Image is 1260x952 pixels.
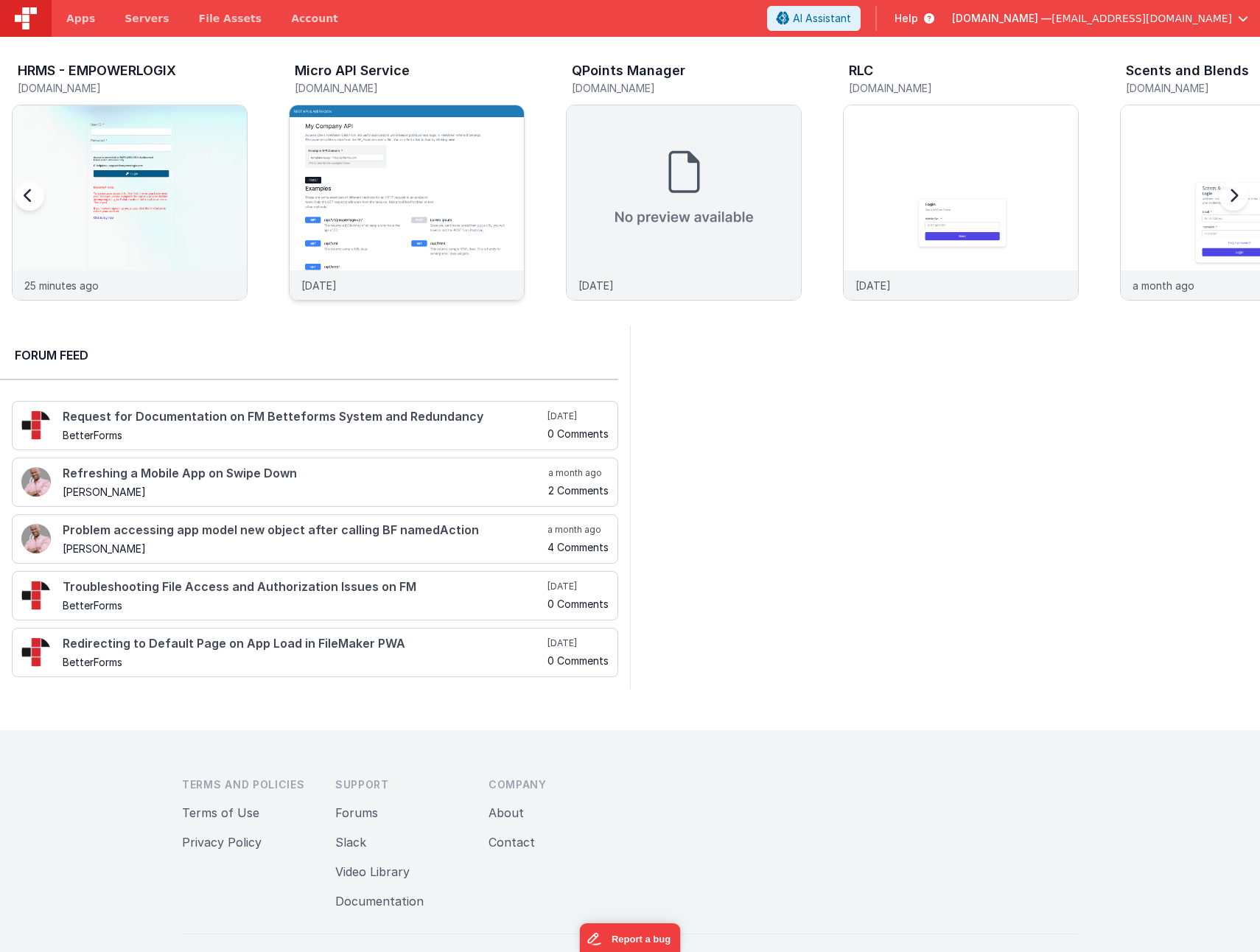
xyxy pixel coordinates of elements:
h5: 0 Comments [547,598,609,609]
span: Apps [66,11,95,26]
h5: BetterForms [63,430,545,441]
h4: Refreshing a Mobile App on Swipe Down [63,467,545,480]
h5: [DOMAIN_NAME] [572,83,802,94]
p: [DATE] [301,278,337,293]
img: 411_2.png [21,524,51,553]
h3: Support [335,777,465,792]
p: a month ago [1133,278,1194,293]
h4: Troubleshooting File Access and Authorization Issues on FM [63,581,545,594]
button: About [489,804,524,822]
h5: 0 Comments [547,428,609,439]
h3: Terms and Policies [182,777,312,792]
h5: 4 Comments [547,542,609,553]
h5: a month ago [547,524,609,536]
a: Problem accessing app model new object after calling BF namedAction [PERSON_NAME] a month ago 4 C... [12,514,618,564]
h3: Scents and Blends [1126,63,1249,78]
h5: 0 Comments [547,655,609,666]
h3: RLC [849,63,873,78]
button: Slack [335,833,366,851]
span: Servers [125,11,169,26]
span: AI Assistant [793,11,851,26]
h2: Forum Feed [15,346,603,364]
h5: [DOMAIN_NAME] [849,83,1079,94]
img: 295_2.png [21,581,51,610]
img: 295_2.png [21,410,51,440]
h5: [DATE] [547,581,609,592]
a: Terms of Use [182,805,259,820]
h5: [DATE] [547,637,609,649]
h3: Micro API Service [295,63,410,78]
img: 295_2.png [21,637,51,667]
a: Redirecting to Default Page on App Load in FileMaker PWA BetterForms [DATE] 0 Comments [12,628,618,677]
button: Contact [489,833,535,851]
h5: BetterForms [63,657,545,668]
h4: Redirecting to Default Page on App Load in FileMaker PWA [63,637,545,651]
a: Privacy Policy [182,835,262,850]
button: Documentation [335,892,424,910]
h4: Problem accessing app model new object after calling BF namedAction [63,524,545,537]
h5: [DOMAIN_NAME] [18,83,248,94]
a: Troubleshooting File Access and Authorization Issues on FM BetterForms [DATE] 0 Comments [12,571,618,620]
img: 411_2.png [21,467,51,497]
span: [DOMAIN_NAME] — [952,11,1051,26]
span: [EMAIL_ADDRESS][DOMAIN_NAME] [1051,11,1232,26]
h5: a month ago [548,467,609,479]
button: Video Library [335,863,410,881]
a: Refreshing a Mobile App on Swipe Down [PERSON_NAME] a month ago 2 Comments [12,458,618,507]
p: [DATE] [578,278,614,293]
span: Help [895,11,918,26]
a: Slack [335,835,366,850]
h5: [PERSON_NAME] [63,486,545,497]
span: File Assets [199,11,262,26]
h3: Company [489,777,618,792]
a: About [489,805,524,820]
p: [DATE] [855,278,891,293]
h3: HRMS - EMPOWERLOGIX [18,63,176,78]
h4: Request for Documentation on FM Betteforms System and Redundancy [63,410,545,424]
h5: [DOMAIN_NAME] [295,83,525,94]
button: AI Assistant [767,6,861,31]
h3: QPoints Manager [572,63,685,78]
a: Request for Documentation on FM Betteforms System and Redundancy BetterForms [DATE] 0 Comments [12,401,618,450]
h5: 2 Comments [548,485,609,496]
h5: BetterForms [63,600,545,611]
h5: [DATE] [547,410,609,422]
h5: [PERSON_NAME] [63,543,545,554]
button: Forums [335,804,378,822]
button: [DOMAIN_NAME] — [EMAIL_ADDRESS][DOMAIN_NAME] [952,11,1248,26]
